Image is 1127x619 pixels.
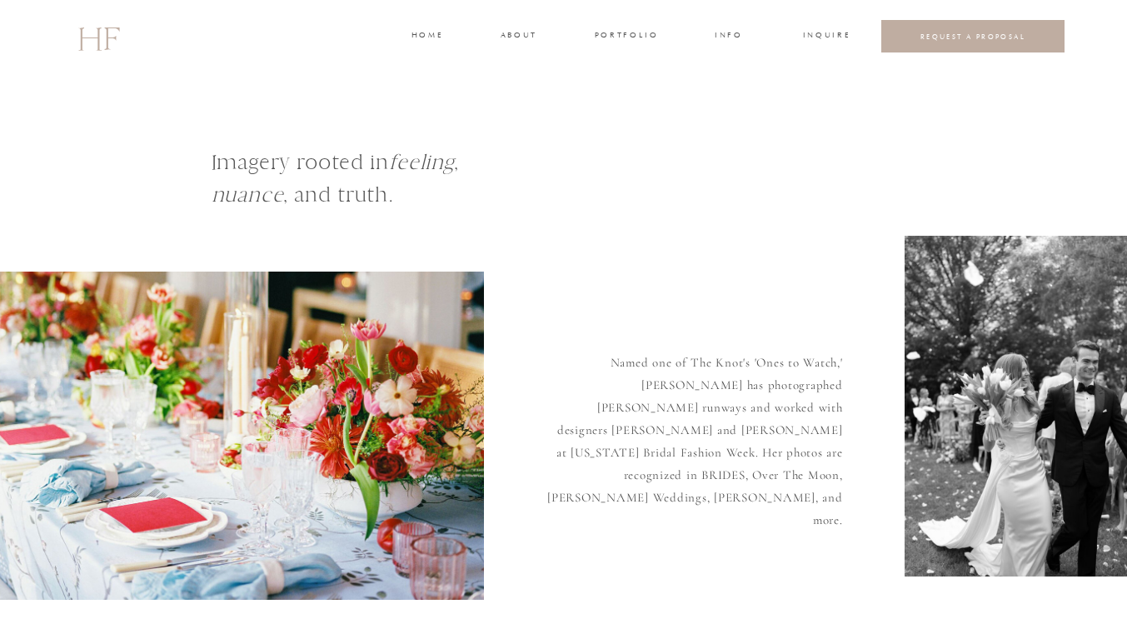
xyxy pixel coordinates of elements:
a: HF [77,12,119,61]
i: nuance [212,182,284,207]
a: REQUEST A PROPOSAL [895,32,1052,41]
p: [PERSON_NAME] is a Destination Fine Art Film Wedding Photographer based in the Southeast, serving... [117,85,1012,136]
a: INFO [714,29,745,44]
a: INQUIRE [803,29,848,44]
a: about [501,29,536,44]
a: home [411,29,442,44]
a: portfolio [595,29,657,44]
h1: Imagery rooted in , , and truth. [212,146,661,245]
i: feeling [389,149,455,175]
p: Named one of The Knot's 'Ones to Watch,' [PERSON_NAME] has photographed [PERSON_NAME] runways and... [546,352,843,523]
